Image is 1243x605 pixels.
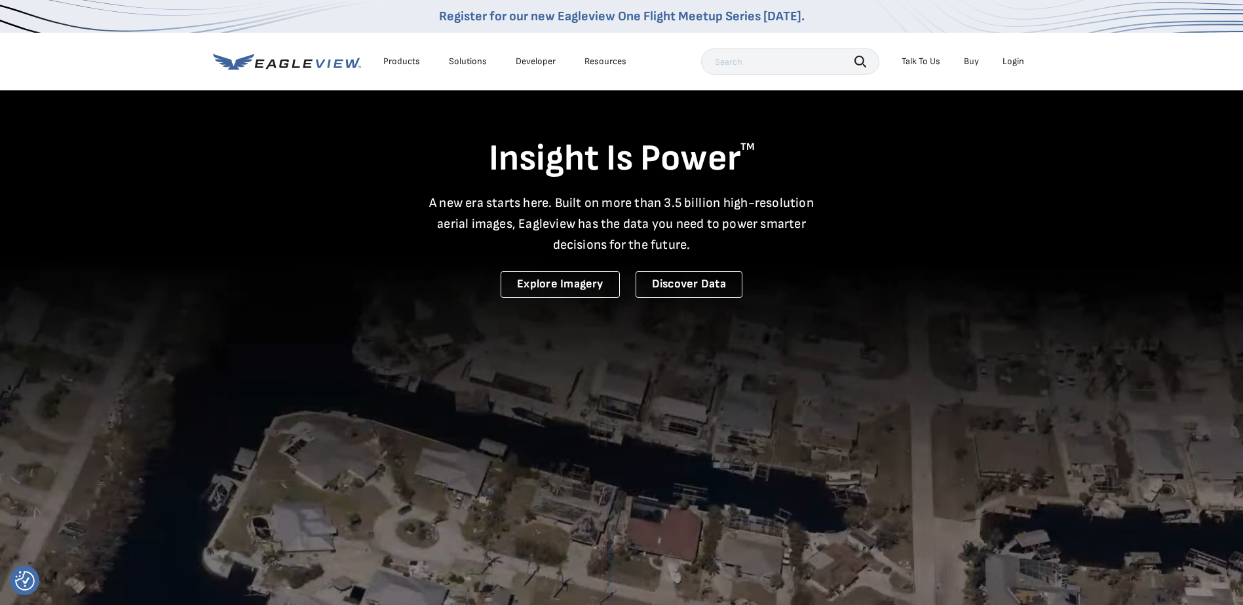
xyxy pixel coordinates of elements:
[516,56,556,67] a: Developer
[421,192,822,255] p: A new era starts here. Built on more than 3.5 billion high-resolution aerial images, Eagleview ha...
[740,141,755,153] sup: TM
[701,48,879,75] input: Search
[501,271,620,298] a: Explore Imagery
[584,56,626,67] div: Resources
[213,136,1031,182] h1: Insight Is Power
[15,571,35,591] img: Revisit consent button
[15,571,35,591] button: Consent Preferences
[449,56,487,67] div: Solutions
[439,9,805,24] a: Register for our new Eagleview One Flight Meetup Series [DATE].
[636,271,742,298] a: Discover Data
[1003,56,1024,67] div: Login
[383,56,420,67] div: Products
[902,56,940,67] div: Talk To Us
[964,56,979,67] a: Buy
